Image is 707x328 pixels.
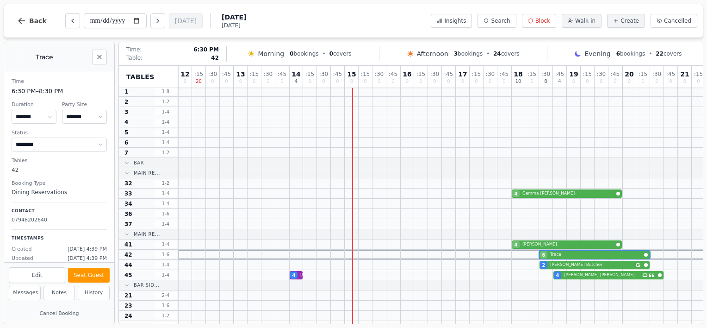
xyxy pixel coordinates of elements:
span: 44 [124,261,132,269]
span: 2 [542,262,546,269]
span: 16 [403,71,411,77]
span: 1 - 6 [155,210,177,217]
span: : 15 [694,71,703,77]
span: : 45 [333,71,342,77]
span: 1 - 2 [155,149,177,156]
span: : 45 [555,71,564,77]
p: 07948202640 [12,216,107,224]
span: Bar [134,159,144,166]
span: : 45 [666,71,675,77]
button: Close [92,50,107,64]
span: 1 - 6 [155,251,177,258]
span: 17 [458,71,467,77]
span: 19 [569,71,578,77]
span: 2 - 4 [155,292,177,299]
span: 1 - 4 [155,119,177,126]
span: 1 - 2 [155,98,177,105]
span: : 15 [472,71,481,77]
span: 0 [239,79,242,84]
span: 3 [454,50,458,57]
span: Morning [258,49,284,58]
span: 1 [124,88,128,95]
span: 13 [236,71,245,77]
span: : 30 [430,71,439,77]
p: Timestamps [12,235,107,242]
span: Walk-in [575,17,595,25]
span: bookings [454,50,483,57]
span: 6:30 PM [193,46,219,53]
span: 32 [124,180,132,187]
span: : 30 [208,71,217,77]
button: Walk-in [562,14,602,28]
dd: Dining Reservations [12,188,107,196]
button: Notes [43,286,75,300]
span: 0 [502,79,505,84]
span: 1 - 4 [155,221,177,227]
span: 1 - 4 [155,261,177,268]
span: • [322,50,326,57]
button: History [78,286,110,300]
span: 0 [267,79,269,84]
span: 34 [124,200,132,208]
span: : 15 [305,71,314,77]
span: 0 [461,79,464,84]
span: Tables [126,72,155,82]
span: 0 [586,79,589,84]
span: 0 [475,79,478,84]
button: Cancelled [651,14,697,28]
button: Cancel Booking [9,308,110,320]
dt: Time [12,78,107,86]
span: 8 [544,79,547,84]
span: 0 [614,79,616,84]
span: 1 - 4 [155,139,177,146]
span: bookings [290,50,318,57]
dt: Booking Type [12,180,107,188]
span: 4 [558,79,561,84]
span: 4 [515,190,518,197]
span: 0 [489,79,491,84]
span: 24 [493,50,501,57]
span: Created [12,246,32,253]
span: Main Re... [134,170,160,177]
span: : 15 [194,71,203,77]
span: Insights [444,17,466,25]
span: : 30 [541,71,550,77]
span: 0 [211,79,214,84]
span: 0 [280,79,283,84]
span: 36 [124,210,132,218]
span: : 45 [500,71,509,77]
button: Create [607,14,645,28]
span: Cancelled [664,17,691,25]
span: [PERSON_NAME] Clargo [300,272,350,278]
dt: Status [12,129,107,137]
span: : 45 [389,71,397,77]
span: 4 [295,79,298,84]
span: : 45 [611,71,620,77]
span: 20 [625,71,633,77]
span: [PERSON_NAME] [522,241,614,248]
dt: Tables [12,157,107,165]
span: 0 [628,79,631,84]
span: Block [535,17,550,25]
span: 0 [419,79,422,84]
span: 1 - 4 [155,200,177,207]
span: [DATE] 4:39 PM [68,246,107,253]
span: Afternoon [417,49,448,58]
dd: 6:30 PM – 8:30 PM [12,87,107,96]
span: : 15 [583,71,592,77]
span: 37 [124,221,132,228]
button: Search [478,14,516,28]
span: 0 [530,79,533,84]
span: 0 [572,79,575,84]
span: : 15 [361,71,370,77]
span: Create [620,17,639,25]
span: 0 [600,79,602,84]
span: : 30 [264,71,273,77]
span: Search [491,17,510,25]
p: Contact [12,208,107,214]
span: Gemma [PERSON_NAME] [522,190,614,197]
span: 4 [515,241,518,248]
span: : 30 [652,71,661,77]
span: 10 [515,79,521,84]
span: 0 [669,79,672,84]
